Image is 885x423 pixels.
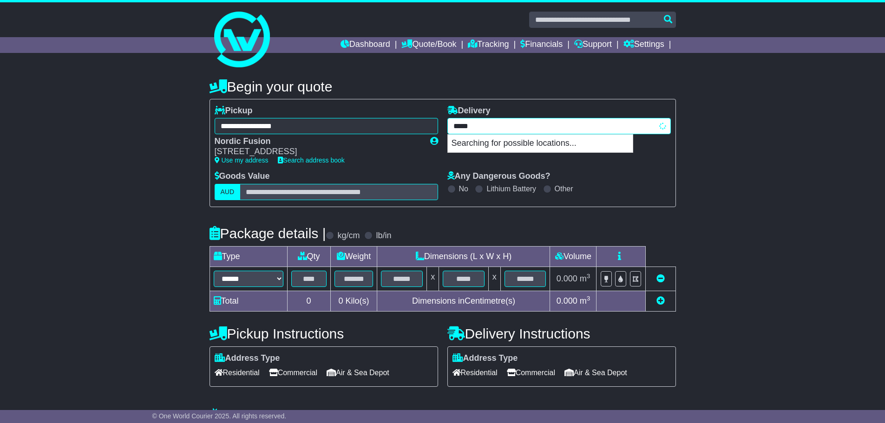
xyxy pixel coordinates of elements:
a: Settings [623,37,664,53]
a: Support [574,37,612,53]
td: Weight [330,246,377,267]
span: 0.000 [557,296,577,306]
label: Lithium Battery [486,184,536,193]
a: Quote/Book [401,37,456,53]
label: Any Dangerous Goods? [447,171,551,182]
a: Financials [520,37,563,53]
span: © One World Courier 2025. All rights reserved. [152,412,287,420]
h4: Begin your quote [210,79,676,94]
p: Searching for possible locations... [448,135,633,152]
a: Search address book [278,156,345,164]
label: kg/cm [337,231,360,241]
h4: Pickup Instructions [210,326,438,341]
td: 0 [287,291,330,311]
span: Commercial [507,365,555,380]
label: Address Type [452,353,518,364]
span: m [580,274,590,283]
span: 0 [338,296,343,306]
label: Goods Value [215,171,270,182]
td: Volume [550,246,597,267]
label: AUD [215,184,241,200]
td: Kilo(s) [330,291,377,311]
a: Use my address [215,156,269,164]
td: Type [210,246,287,267]
span: Residential [215,365,260,380]
label: lb/in [376,231,391,241]
a: Add new item [656,296,665,306]
td: Dimensions (L x W x H) [377,246,550,267]
span: m [580,296,590,306]
h4: Delivery Instructions [447,326,676,341]
td: Qty [287,246,330,267]
label: No [459,184,468,193]
label: Pickup [215,106,253,116]
span: Air & Sea Depot [327,365,389,380]
sup: 3 [587,273,590,280]
div: Nordic Fusion [215,137,421,147]
label: Other [555,184,573,193]
label: Delivery [447,106,491,116]
h4: Warranty & Insurance [210,408,676,423]
div: [STREET_ADDRESS] [215,147,421,157]
td: Dimensions in Centimetre(s) [377,291,550,311]
label: Address Type [215,353,280,364]
span: Air & Sea Depot [564,365,627,380]
typeahead: Please provide city [447,118,671,134]
span: 0.000 [557,274,577,283]
span: Commercial [269,365,317,380]
td: Total [210,291,287,311]
a: Remove this item [656,274,665,283]
a: Dashboard [341,37,390,53]
td: x [427,267,439,291]
a: Tracking [468,37,509,53]
td: x [488,267,500,291]
sup: 3 [587,295,590,302]
span: Residential [452,365,498,380]
h4: Package details | [210,226,326,241]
